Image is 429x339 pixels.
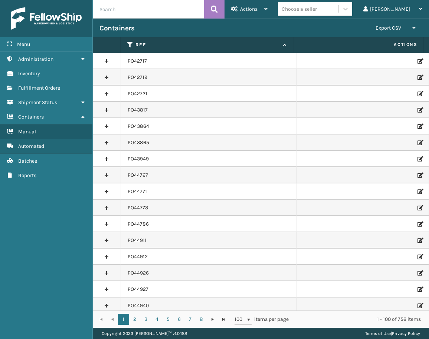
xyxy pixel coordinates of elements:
[174,314,185,325] a: 6
[417,173,422,178] i: Edit
[365,331,391,336] a: Terms of Use
[128,139,149,146] a: PO43865
[210,316,216,322] span: Go to the next page
[218,314,229,325] a: Go to the last page
[417,75,422,80] i: Edit
[417,270,422,276] i: Edit
[235,314,289,325] span: items per page
[151,314,163,325] a: 4
[376,25,401,31] span: Export CSV
[18,114,44,120] span: Containers
[365,328,420,339] div: |
[128,106,148,114] a: PO43817
[417,287,422,292] i: Edit
[140,314,151,325] a: 3
[102,328,187,339] p: Copyright 2023 [PERSON_NAME]™ v 1.0.188
[128,172,148,179] a: PO44767
[128,253,148,260] a: PO44912
[99,24,134,33] h3: Containers
[18,99,57,106] span: Shipment Status
[417,222,422,227] i: Edit
[18,143,44,149] span: Automated
[18,129,36,135] span: Manual
[135,41,279,48] label: Ref
[282,5,317,13] div: Choose a seller
[417,107,422,113] i: Edit
[128,123,149,130] a: PO43864
[417,124,422,129] i: Edit
[128,204,148,212] a: PO44773
[18,56,53,62] span: Administration
[128,90,147,97] a: PO42721
[128,302,149,309] a: PO44940
[299,316,421,323] div: 1 - 100 of 756 items
[417,91,422,96] i: Edit
[185,314,196,325] a: 7
[17,41,30,47] span: Menu
[417,140,422,145] i: Edit
[417,254,422,259] i: Edit
[128,237,147,244] a: PO44911
[417,205,422,210] i: Edit
[18,172,36,179] span: Reports
[18,70,40,77] span: Inventory
[11,7,82,30] img: logo
[196,314,207,325] a: 8
[392,331,420,336] a: Privacy Policy
[207,314,218,325] a: Go to the next page
[417,238,422,243] i: Edit
[128,155,149,163] a: PO43949
[417,156,422,162] i: Edit
[417,189,422,194] i: Edit
[417,59,422,64] i: Edit
[128,269,149,277] a: PO44926
[417,303,422,308] i: Edit
[118,314,129,325] a: 1
[128,220,149,228] a: PO44786
[128,286,148,293] a: PO44927
[296,39,422,51] span: Actions
[129,314,140,325] a: 2
[128,74,147,81] a: PO42719
[240,6,258,12] span: Actions
[221,316,227,322] span: Go to the last page
[235,316,246,323] span: 100
[163,314,174,325] a: 5
[18,85,60,91] span: Fulfillment Orders
[128,57,147,65] a: PO42717
[18,158,37,164] span: Batches
[128,188,147,195] a: PO44771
